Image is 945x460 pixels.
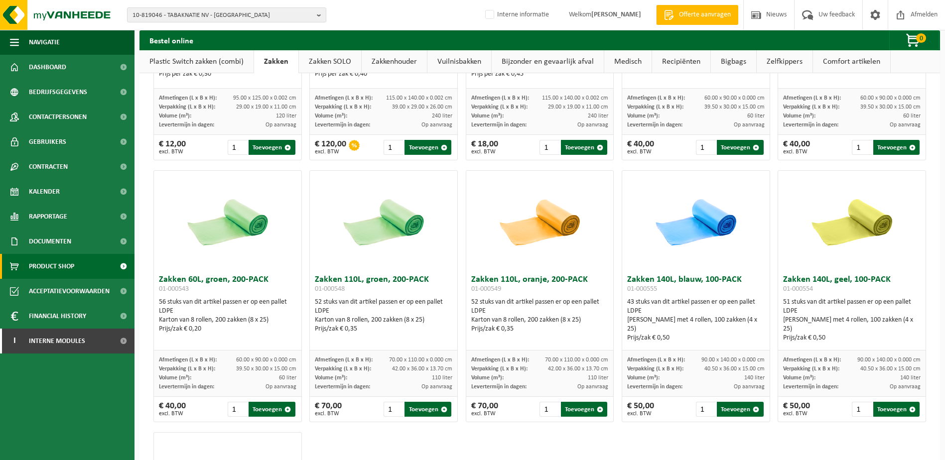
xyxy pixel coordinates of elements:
span: Levertermijn in dagen: [159,384,214,390]
div: [PERSON_NAME] met 4 rollen, 100 zakken (4 x 25) [783,316,921,334]
span: excl. BTW [315,149,346,155]
span: 60 liter [747,113,765,119]
input: 1 [384,140,404,155]
a: Zakken [254,50,298,73]
span: 60.00 x 90.00 x 0.000 cm [704,95,765,101]
span: Verpakking (L x B x H): [315,366,371,372]
div: LDPE [783,307,921,316]
span: Verpakking (L x B x H): [627,104,683,110]
span: Afmetingen (L x B x H): [783,95,841,101]
span: 01-000549 [471,285,501,293]
div: LDPE [159,307,296,316]
button: Toevoegen [405,140,451,155]
span: 240 liter [588,113,608,119]
span: 60.00 x 90.00 x 0.000 cm [236,357,296,363]
span: 110 liter [588,375,608,381]
span: 115.00 x 140.00 x 0.002 cm [542,95,608,101]
span: 01-000555 [627,285,657,293]
span: Verpakking (L x B x H): [159,104,215,110]
span: Op aanvraag [890,122,921,128]
div: € 70,00 [315,402,342,417]
span: 95.00 x 125.00 x 0.002 cm [233,95,296,101]
div: Karton van 8 rollen, 200 zakken (8 x 25) [159,316,296,325]
input: 1 [540,402,559,417]
span: Afmetingen (L x B x H): [471,95,529,101]
span: Levertermijn in dagen: [471,384,527,390]
h3: Zakken 140L, blauw, 100-PACK [627,275,765,295]
span: I [10,329,19,353]
div: 56 stuks van dit artikel passen er op een pallet [159,298,296,334]
span: Levertermijn in dagen: [315,384,370,390]
span: excl. BTW [783,149,810,155]
span: Afmetingen (L x B x H): [159,357,217,363]
div: € 40,00 [627,140,654,155]
div: 52 stuks van dit artikel passen er op een pallet [315,298,452,334]
h2: Bestel online [139,30,203,50]
span: Levertermijn in dagen: [627,384,682,390]
a: Bijzonder en gevaarlijk afval [492,50,604,73]
span: Contactpersonen [29,105,87,129]
span: 60 liter [903,113,921,119]
div: Prijs/zak € 0,50 [783,334,921,343]
button: Toevoegen [873,402,920,417]
h3: Zakken 110L, groen, 200-PACK [315,275,452,295]
button: Toevoegen [873,140,920,155]
img: 01-000554 [802,171,902,270]
span: Volume (m³): [159,375,191,381]
span: 01-000554 [783,285,813,293]
span: Contracten [29,154,68,179]
div: [PERSON_NAME] met 4 rollen, 100 zakken (4 x 25) [627,316,765,334]
span: Afmetingen (L x B x H): [783,357,841,363]
a: Medisch [604,50,652,73]
span: Financial History [29,304,86,329]
span: excl. BTW [783,411,810,417]
img: 01-000549 [490,171,589,270]
span: Verpakking (L x B x H): [315,104,371,110]
span: 60.00 x 90.00 x 0.000 cm [860,95,921,101]
span: Volume (m³): [471,113,504,119]
h3: Zakken 110L, oranje, 200-PACK [471,275,609,295]
div: Prijs per zak € 0,40 [315,70,452,79]
div: 52 stuks van dit artikel passen er op een pallet [471,298,609,334]
span: Op aanvraag [577,384,608,390]
input: 1 [696,402,716,417]
span: Levertermijn in dagen: [783,384,838,390]
span: Verpakking (L x B x H): [627,366,683,372]
div: Prijs per zak € 0,30 [159,70,296,79]
span: Op aanvraag [577,122,608,128]
div: € 18,00 [471,140,498,155]
span: Gebruikers [29,129,66,154]
span: excl. BTW [159,411,186,417]
span: Levertermijn in dagen: [159,122,214,128]
span: 60 liter [279,375,296,381]
span: Verpakking (L x B x H): [159,366,215,372]
span: Volume (m³): [159,113,191,119]
span: Op aanvraag [734,384,765,390]
button: 0 [889,30,939,50]
span: Volume (m³): [315,113,347,119]
span: 70.00 x 110.00 x 0.000 cm [545,357,608,363]
span: excl. BTW [627,411,654,417]
div: Prijs/zak € 0,35 [315,325,452,334]
img: 01-000548 [334,171,433,270]
span: excl. BTW [471,149,498,155]
span: 39.00 x 29.00 x 26.00 cm [392,104,452,110]
span: 115.00 x 140.00 x 0.002 cm [386,95,452,101]
button: Toevoegen [249,140,295,155]
a: Recipiënten [652,50,710,73]
span: Verpakking (L x B x H): [783,366,839,372]
span: Interne modules [29,329,85,353]
span: 39.50 x 30.00 x 15.00 cm [860,104,921,110]
span: Verpakking (L x B x H): [471,366,528,372]
a: Offerte aanvragen [656,5,738,25]
span: 140 liter [744,375,765,381]
span: Op aanvraag [734,122,765,128]
span: Documenten [29,229,71,254]
a: Bigbags [711,50,756,73]
span: Afmetingen (L x B x H): [159,95,217,101]
span: Op aanvraag [890,384,921,390]
span: Rapportage [29,204,67,229]
div: LDPE [315,307,452,316]
span: Acceptatievoorwaarden [29,279,110,304]
span: Volume (m³): [471,375,504,381]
